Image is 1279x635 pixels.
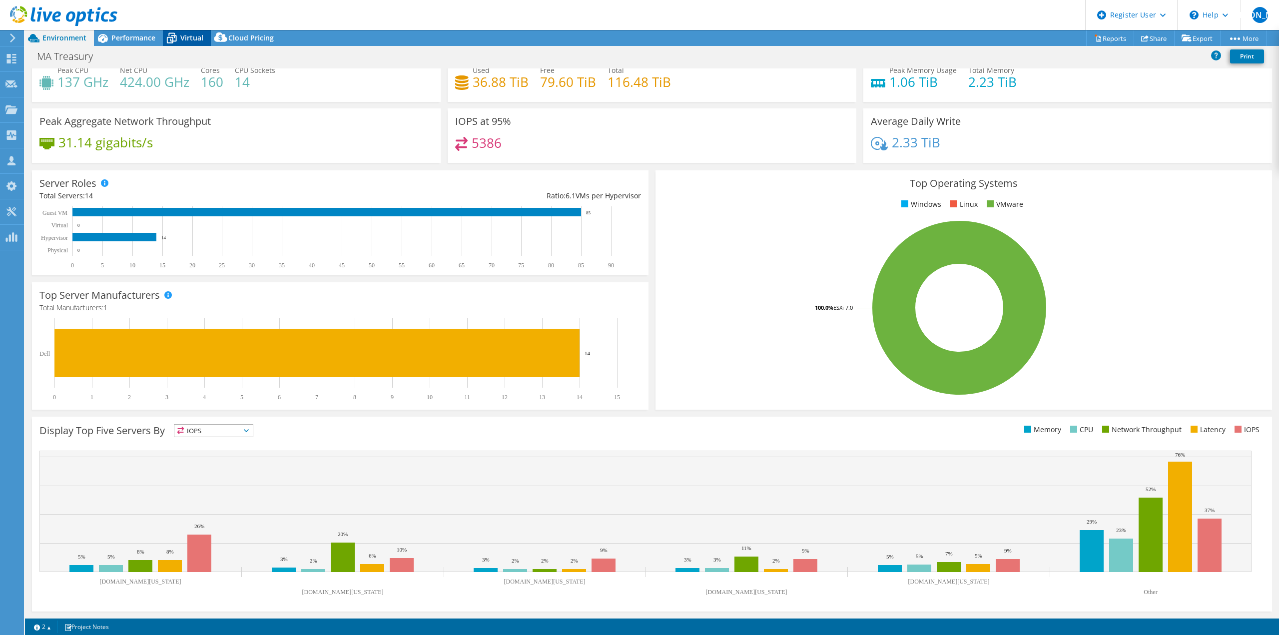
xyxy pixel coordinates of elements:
h3: Server Roles [39,178,96,189]
text: 3% [482,557,490,563]
span: Cores [201,65,220,75]
text: 2% [512,558,519,564]
li: Linux [948,199,978,210]
text: [DOMAIN_NAME][US_STATE] [302,589,383,596]
a: Share [1134,30,1175,46]
span: Performance [111,33,155,42]
a: Print [1230,49,1264,63]
text: 55 [399,262,405,269]
h4: 79.60 TiB [540,76,596,87]
span: Virtual [180,33,203,42]
text: 2% [571,558,578,564]
text: Hypervisor [41,234,68,241]
a: 2 [27,621,58,633]
text: Physical [47,247,68,254]
text: 13 [539,394,545,401]
h3: Peak Aggregate Network Throughput [39,116,211,127]
text: 85 [586,210,591,215]
span: Cloud Pricing [228,33,274,42]
text: [DOMAIN_NAME][US_STATE] [504,578,585,585]
text: [DOMAIN_NAME][US_STATE] [705,589,787,596]
text: 90 [608,262,614,269]
text: 65 [459,262,465,269]
span: IOPS [174,425,253,437]
text: 0 [71,262,74,269]
span: Total Memory [968,65,1014,75]
text: 37% [1205,507,1215,513]
text: 6% [369,553,376,559]
text: Guest VM [42,209,67,216]
a: More [1220,30,1267,46]
li: IOPS [1232,424,1260,435]
text: 15 [614,394,620,401]
text: 2% [541,558,549,564]
text: 40 [309,262,315,269]
text: 5 [101,262,104,269]
text: 3% [280,556,288,562]
text: 7 [315,394,318,401]
text: Other [1144,589,1157,596]
text: 6 [278,394,281,401]
span: Peak CPU [57,65,88,75]
span: Used [473,65,490,75]
text: 2% [772,558,780,564]
text: 2% [310,558,317,564]
text: 29% [1087,519,1097,525]
text: 45 [339,262,345,269]
div: Ratio: VMs per Hypervisor [340,190,641,201]
text: 9% [802,548,809,554]
text: 60 [429,262,435,269]
text: 4 [203,394,206,401]
span: CPU Sockets [235,65,275,75]
span: 14 [85,191,93,200]
span: Environment [42,33,86,42]
text: 0 [53,394,56,401]
li: VMware [984,199,1023,210]
span: Net CPU [120,65,147,75]
text: 20 [189,262,195,269]
li: Network Throughput [1100,424,1182,435]
span: 6.1 [566,191,576,200]
text: 10% [397,547,407,553]
h4: 116.48 TiB [608,76,671,87]
h4: 424.00 GHz [120,76,189,87]
text: 15 [159,262,165,269]
text: 5% [107,554,115,560]
li: Memory [1022,424,1061,435]
text: Virtual [51,222,68,229]
text: 85 [578,262,584,269]
h3: IOPS at 95% [455,116,511,127]
h3: Average Daily Write [871,116,961,127]
text: 14 [161,235,166,240]
text: 52% [1146,486,1156,492]
h1: MA Treasury [32,51,108,62]
text: 9% [1004,548,1012,554]
text: 3% [684,557,691,563]
text: 5% [886,554,894,560]
tspan: ESXi 7.0 [833,304,853,311]
span: Total [608,65,624,75]
text: 3% [713,557,721,563]
h4: 2.33 TiB [892,137,940,148]
text: 5% [975,553,982,559]
text: 12 [502,394,508,401]
text: 80 [548,262,554,269]
text: 9% [600,547,608,553]
h4: 31.14 gigabits/s [58,137,153,148]
text: 5% [78,554,85,560]
text: [DOMAIN_NAME][US_STATE] [908,578,989,585]
span: Peak Memory Usage [889,65,957,75]
text: 75 [518,262,524,269]
text: 26% [194,523,204,529]
text: 9 [391,394,394,401]
text: 3 [165,394,168,401]
text: 50 [369,262,375,269]
text: 76% [1175,452,1185,458]
li: Windows [899,199,941,210]
text: 25 [219,262,225,269]
span: Free [540,65,555,75]
h4: 1.06 TiB [889,76,957,87]
h4: 14 [235,76,275,87]
text: 2 [128,394,131,401]
div: Total Servers: [39,190,340,201]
